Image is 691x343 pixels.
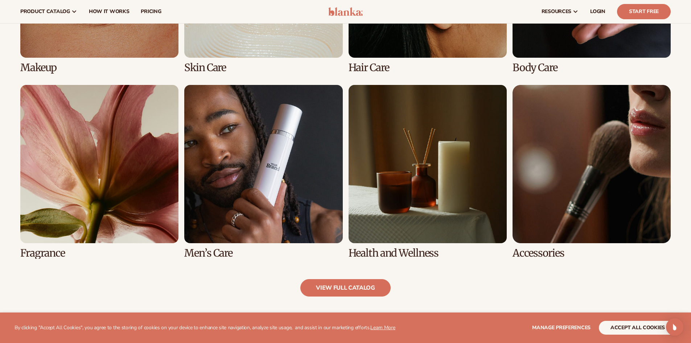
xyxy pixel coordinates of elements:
[89,9,129,15] span: How It Works
[513,85,671,259] div: 8 / 8
[617,4,671,19] a: Start Free
[513,62,671,73] h3: Body Care
[542,9,571,15] span: resources
[184,62,342,73] h3: Skin Care
[370,324,395,331] a: Learn More
[20,62,178,73] h3: Makeup
[20,9,70,15] span: product catalog
[349,85,507,259] div: 7 / 8
[15,325,395,331] p: By clicking "Accept All Cookies", you agree to the storing of cookies on your device to enhance s...
[590,9,605,15] span: LOGIN
[20,85,178,259] div: 5 / 8
[184,85,342,259] div: 6 / 8
[532,321,591,335] button: Manage preferences
[349,62,507,73] h3: Hair Care
[599,321,676,335] button: accept all cookies
[666,318,683,336] div: Open Intercom Messenger
[300,279,391,297] a: view full catalog
[532,324,591,331] span: Manage preferences
[141,9,161,15] span: pricing
[328,7,363,16] img: logo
